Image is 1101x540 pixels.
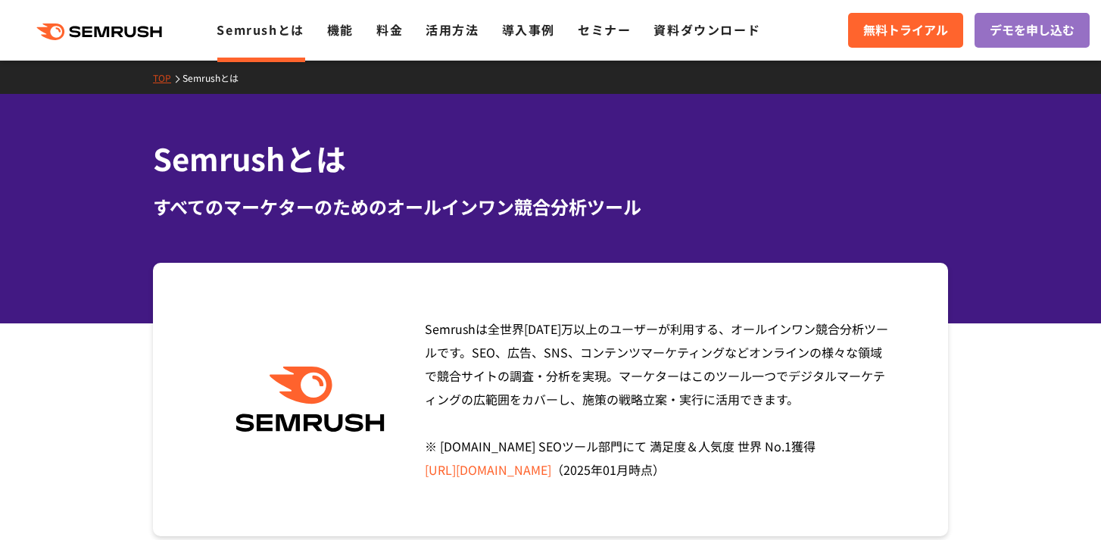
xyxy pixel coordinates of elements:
a: Semrushとは [182,71,250,84]
a: 導入事例 [502,20,555,39]
span: デモを申し込む [990,20,1074,40]
a: デモを申し込む [975,13,1090,48]
a: 無料トライアル [848,13,963,48]
a: 活用方法 [426,20,479,39]
a: 資料ダウンロード [653,20,760,39]
a: 機能 [327,20,354,39]
a: [URL][DOMAIN_NAME] [425,460,551,479]
a: Semrushとは [217,20,304,39]
div: すべてのマーケターのためのオールインワン競合分析ツール [153,193,948,220]
a: セミナー [578,20,631,39]
span: 無料トライアル [863,20,948,40]
a: TOP [153,71,182,84]
h1: Semrushとは [153,136,948,181]
img: Semrush [228,367,392,432]
a: 料金 [376,20,403,39]
span: Semrushは全世界[DATE]万以上のユーザーが利用する、オールインワン競合分析ツールです。SEO、広告、SNS、コンテンツマーケティングなどオンラインの様々な領域で競合サイトの調査・分析を... [425,320,888,479]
